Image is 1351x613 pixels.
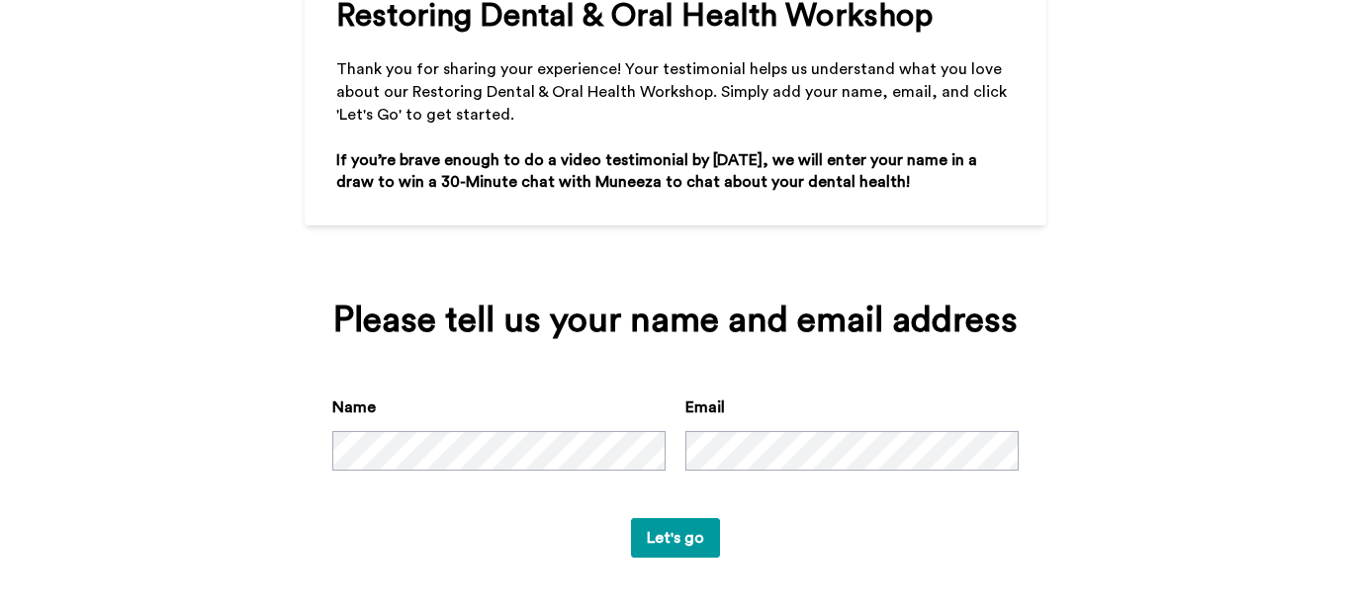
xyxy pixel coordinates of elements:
label: Name [332,395,376,419]
span: Thank you for sharing your experience! Your testimonial helps us understand what you love about o... [336,61,1011,123]
div: Please tell us your name and email address [332,301,1019,340]
label: Email [685,395,725,419]
span: If you’re brave enough to do a video testimonial by [DATE], we will enter your name in a draw to ... [336,152,981,191]
button: Let's go [631,518,720,558]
